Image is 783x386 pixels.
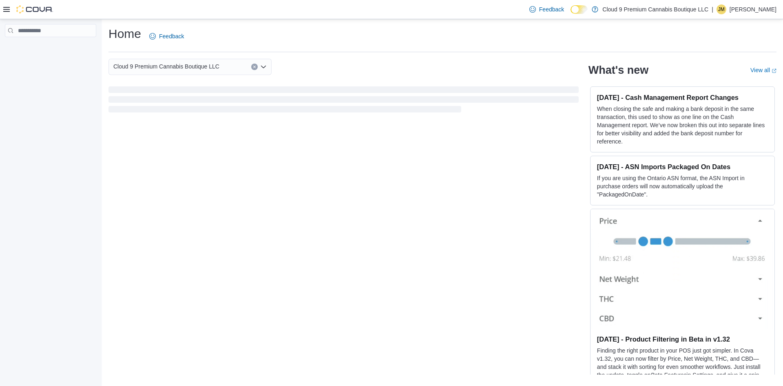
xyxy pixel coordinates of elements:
[717,4,726,14] div: Jonathan Martin
[571,5,588,14] input: Dark Mode
[159,32,184,40] span: Feedback
[5,39,96,58] nav: Complex example
[260,64,267,70] button: Open list of options
[712,4,713,14] p: |
[772,68,776,73] svg: External link
[597,105,768,146] p: When closing the safe and making a bank deposit in the same transaction, this used to show as one...
[650,372,686,378] em: Beta Features
[718,4,725,14] span: JM
[108,88,579,114] span: Loading
[597,163,768,171] h3: [DATE] - ASN Imports Packaged On Dates
[16,5,53,13] img: Cova
[597,335,768,343] h3: [DATE] - Product Filtering in Beta in v1.32
[588,64,648,77] h2: What's new
[113,62,219,71] span: Cloud 9 Premium Cannabis Boutique LLC
[108,26,141,42] h1: Home
[146,28,187,44] a: Feedback
[730,4,776,14] p: [PERSON_NAME]
[597,93,768,101] h3: [DATE] - Cash Management Report Changes
[602,4,708,14] p: Cloud 9 Premium Cannabis Boutique LLC
[539,5,564,13] span: Feedback
[526,1,567,18] a: Feedback
[750,67,776,73] a: View allExternal link
[251,64,258,70] button: Clear input
[597,174,768,199] p: If you are using the Ontario ASN format, the ASN Import in purchase orders will now automatically...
